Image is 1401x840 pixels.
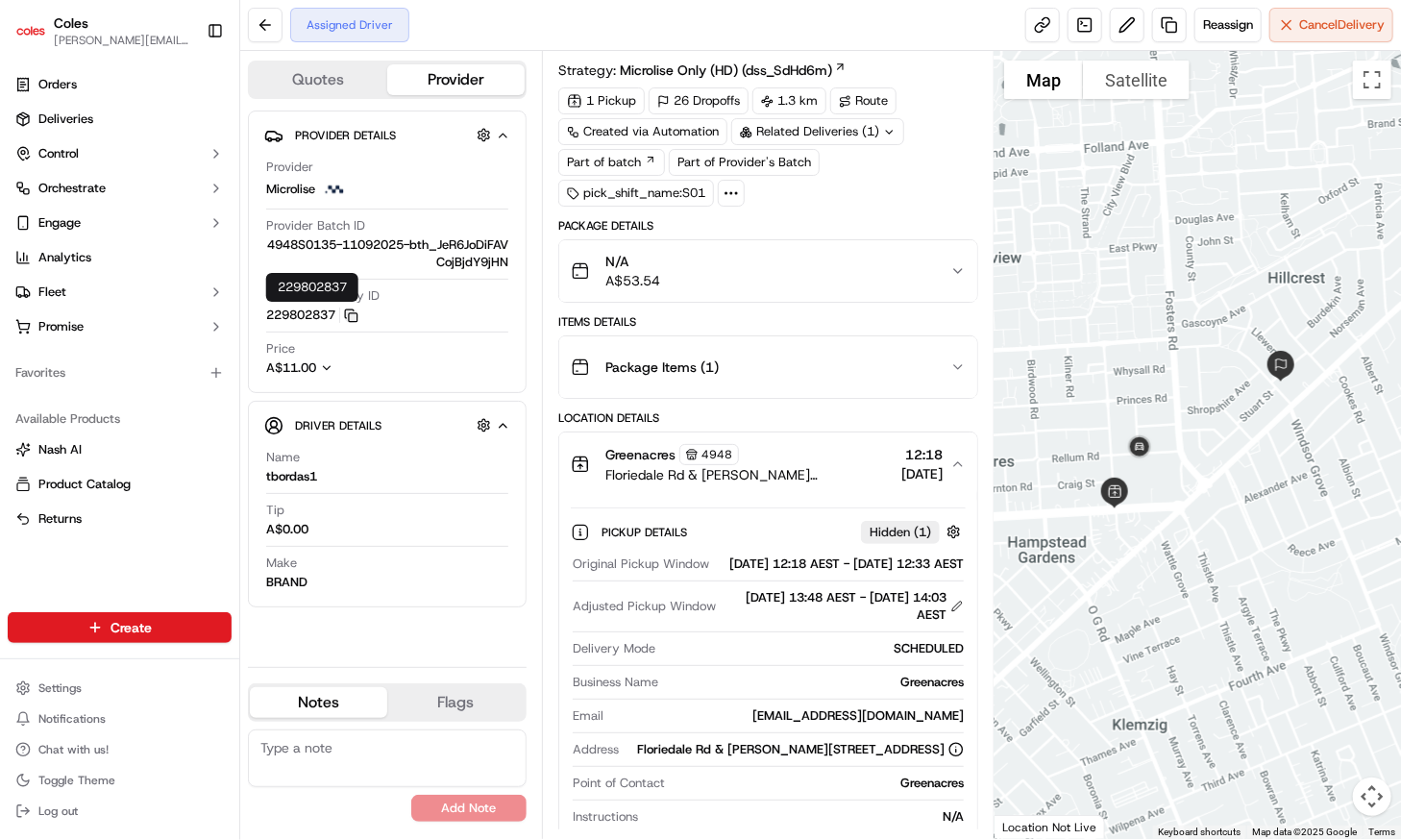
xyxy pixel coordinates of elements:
span: 12:18 [901,445,943,464]
span: Hidden ( 1 ) [870,524,931,541]
span: Tip [266,502,284,519]
button: Reassign [1194,8,1262,42]
button: Show satellite imagery [1083,61,1190,99]
div: tbordas1 [266,468,317,485]
div: [DATE] 13:48 AEST - [DATE] 14:03 AEST [724,589,964,624]
button: [PERSON_NAME][EMAIL_ADDRESS][DOMAIN_NAME] [54,33,191,48]
a: Deliveries [8,104,232,135]
span: A$11.00 [266,359,316,376]
div: 1 Pickup [558,87,645,114]
span: Cancel Delivery [1299,16,1385,34]
span: Nash AI [38,441,82,458]
span: [DATE] [901,464,943,483]
div: Location Details [558,410,978,426]
a: Part of batch [558,149,665,176]
button: Product Catalog [8,469,232,500]
a: Returns [15,510,224,528]
span: Promise [38,318,84,335]
button: Driver Details [264,409,510,441]
span: Instructions [573,808,638,826]
button: Chat with us! [8,736,232,763]
span: Point of Contact [573,775,665,792]
span: Business Name [573,674,658,691]
div: Floriedale Rd & [PERSON_NAME][STREET_ADDRESS] [637,741,964,758]
div: 1 [1117,425,1163,471]
span: Floriedale Rd & [PERSON_NAME][STREET_ADDRESS] [605,465,894,484]
span: Pickup Details [602,525,691,540]
div: A$0.00 [266,521,308,538]
div: BRAND [266,574,307,591]
button: Hidden (1) [861,520,966,544]
span: Provider [266,159,313,176]
button: Show street map [1004,61,1083,99]
img: microlise_logo.jpeg [323,178,346,201]
div: We're available if you need us! [65,203,243,218]
div: 26 Dropoffs [649,87,749,114]
button: Control [8,138,232,169]
div: Package Details [558,218,978,234]
button: Notes [250,687,387,718]
div: 1.3 km [752,87,826,114]
img: Google [999,814,1063,839]
span: Notifications [38,711,106,727]
button: Settings [8,675,232,702]
span: Pylon [191,326,233,340]
div: 💻 [162,281,178,296]
span: Settings [38,680,82,696]
button: Toggle Theme [8,767,232,794]
a: Nash AI [15,441,224,458]
span: Log out [38,803,78,819]
div: N/A [646,808,964,826]
div: pick_shift_name:S01 [558,180,714,207]
span: Create [111,618,152,637]
span: N/A [605,252,660,271]
a: Orders [8,69,232,100]
a: Analytics [8,242,232,273]
div: Related Deliveries (1) [731,118,904,145]
span: Adjusted Pickup Window [573,598,716,615]
div: Location Not Live [995,815,1105,839]
span: Chat with us! [38,742,109,757]
span: Original Pickup Window [573,556,709,573]
div: 2 [1258,343,1304,389]
p: Welcome 👋 [19,77,350,108]
a: Terms (opens in new tab) [1368,827,1395,837]
button: Create [8,612,232,643]
div: [EMAIL_ADDRESS][DOMAIN_NAME] [611,707,964,725]
span: Package Items ( 1 ) [605,358,719,377]
a: Created via Automation [558,118,727,145]
span: Orchestrate [38,180,106,197]
img: Coles [15,15,46,46]
span: Analytics [38,249,91,266]
a: Route [830,87,897,114]
span: 4948 [701,447,732,462]
span: Greenacres [605,445,676,464]
span: Microlise Only (HD) (dss_SdHd6m) [620,61,832,80]
button: Orchestrate [8,173,232,204]
span: Provider Batch ID [266,217,365,235]
div: Strategy: [558,61,847,80]
span: Email [573,707,603,725]
button: Toggle fullscreen view [1353,61,1391,99]
button: CancelDelivery [1269,8,1393,42]
div: Greenacres [673,775,964,792]
button: 229802837 [266,307,358,324]
span: Deliveries [38,111,93,128]
button: Coles [54,13,88,33]
span: Microlise [266,181,315,198]
button: Promise [8,311,232,342]
input: Got a question? Start typing here... [50,124,346,144]
span: Address [573,741,619,758]
div: Favorites [8,358,232,388]
button: Flags [387,687,525,718]
img: 1736555255976-a54dd68f-1ca7-489b-9aae-adbdc363a1c4 [19,184,54,218]
button: Map camera controls [1353,778,1391,816]
button: Provider Details [264,119,510,151]
span: API Documentation [182,279,308,298]
button: Log out [8,798,232,825]
button: ColesColes[PERSON_NAME][EMAIL_ADDRESS][DOMAIN_NAME] [8,8,199,54]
